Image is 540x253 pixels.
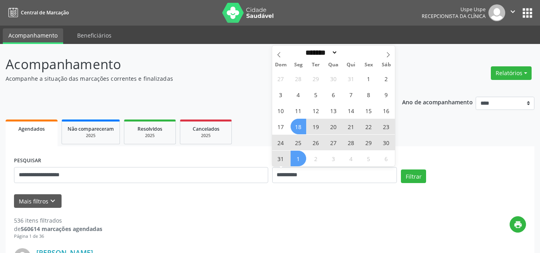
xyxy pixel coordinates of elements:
span: Central de Marcação [21,9,69,16]
span: Setembro 6, 2025 [379,151,394,166]
div: Página 1 de 36 [14,233,102,240]
span: Agosto 19, 2025 [308,119,324,134]
span: Agosto 26, 2025 [308,135,324,150]
span: Agosto 21, 2025 [343,119,359,134]
span: Agosto 24, 2025 [273,135,289,150]
span: Agosto 11, 2025 [291,103,306,118]
span: Agosto 7, 2025 [343,87,359,102]
span: Agosto 10, 2025 [273,103,289,118]
i: print [514,220,522,229]
span: Julho 29, 2025 [308,71,324,86]
label: PESQUISAR [14,155,41,167]
span: Agosto 14, 2025 [343,103,359,118]
div: de [14,225,102,233]
button: apps [520,6,534,20]
i:  [508,7,517,16]
button:  [505,4,520,21]
span: Agosto 30, 2025 [379,135,394,150]
span: Julho 28, 2025 [291,71,306,86]
span: Sex [360,62,377,68]
span: Agosto 5, 2025 [308,87,324,102]
div: 2025 [68,133,114,139]
span: Agosto 23, 2025 [379,119,394,134]
span: Agosto 9, 2025 [379,87,394,102]
span: Agosto 2, 2025 [379,71,394,86]
p: Ano de acompanhamento [402,97,473,107]
span: Seg [289,62,307,68]
button: print [510,216,526,233]
p: Acompanhamento [6,54,376,74]
span: Qua [325,62,342,68]
span: Julho 30, 2025 [326,71,341,86]
span: Agosto 3, 2025 [273,87,289,102]
a: Acompanhamento [3,28,63,44]
span: Ter [307,62,325,68]
span: Setembro 3, 2025 [326,151,341,166]
span: Setembro 1, 2025 [291,151,306,166]
span: Agosto 18, 2025 [291,119,306,134]
span: Cancelados [193,126,219,132]
button: Filtrar [401,169,426,183]
span: Agosto 1, 2025 [361,71,377,86]
span: Agosto 31, 2025 [273,151,289,166]
span: Agosto 27, 2025 [326,135,341,150]
span: Resolvidos [137,126,162,132]
span: Agosto 8, 2025 [361,87,377,102]
span: Agosto 25, 2025 [291,135,306,150]
input: Year [338,48,364,57]
span: Agosto 20, 2025 [326,119,341,134]
i: keyboard_arrow_down [48,197,57,205]
a: Beneficiários [72,28,117,42]
strong: 560614 marcações agendadas [21,225,102,233]
span: Agosto 29, 2025 [361,135,377,150]
button: Mais filtroskeyboard_arrow_down [14,194,62,208]
span: Agosto 16, 2025 [379,103,394,118]
span: Julho 27, 2025 [273,71,289,86]
span: Dom [272,62,290,68]
button: Relatórios [491,66,532,80]
span: Agosto 28, 2025 [343,135,359,150]
a: Central de Marcação [6,6,69,19]
p: Acompanhe a situação das marcações correntes e finalizadas [6,74,376,83]
div: 536 itens filtrados [14,216,102,225]
div: 2025 [130,133,170,139]
span: Julho 31, 2025 [343,71,359,86]
span: Agosto 4, 2025 [291,87,306,102]
span: Agendados [18,126,45,132]
span: Não compareceram [68,126,114,132]
span: Agosto 6, 2025 [326,87,341,102]
span: Setembro 5, 2025 [361,151,377,166]
img: img [488,4,505,21]
span: Agosto 22, 2025 [361,119,377,134]
span: Setembro 4, 2025 [343,151,359,166]
span: Agosto 17, 2025 [273,119,289,134]
div: 2025 [186,133,226,139]
span: Qui [342,62,360,68]
span: Recepcionista da clínica [422,13,486,20]
span: Agosto 12, 2025 [308,103,324,118]
div: Uspe Uspe [422,6,486,13]
span: Agosto 15, 2025 [361,103,377,118]
span: Setembro 2, 2025 [308,151,324,166]
span: Agosto 13, 2025 [326,103,341,118]
select: Month [303,48,338,57]
span: Sáb [377,62,395,68]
